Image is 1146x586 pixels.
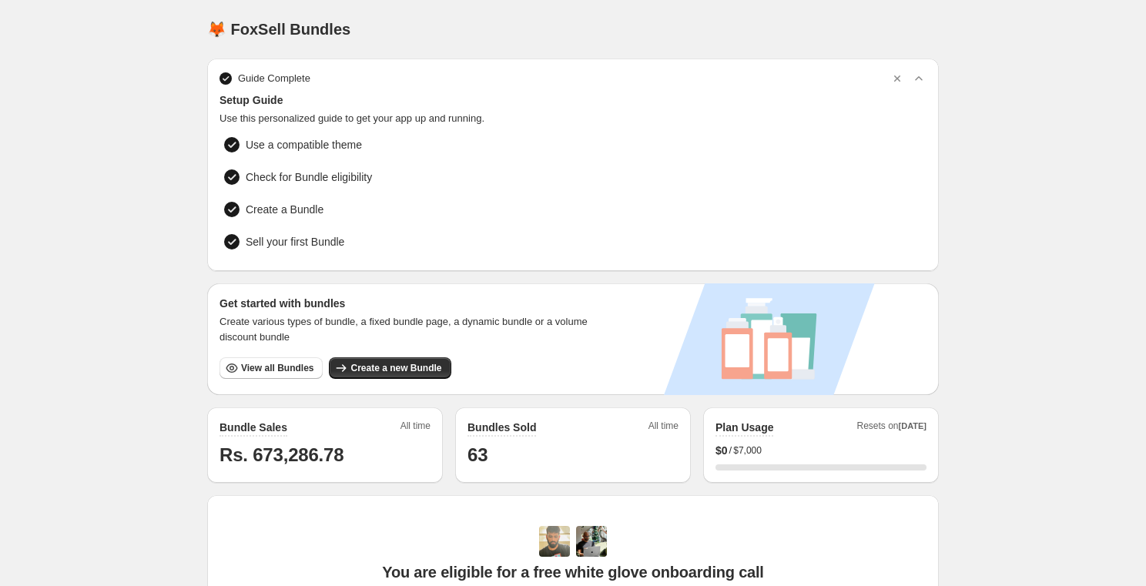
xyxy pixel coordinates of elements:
[899,421,927,430] span: [DATE]
[246,202,323,217] span: Create a Bundle
[733,444,762,457] span: $7,000
[400,420,431,437] span: All time
[219,296,602,311] h3: Get started with bundles
[329,357,451,379] button: Create a new Bundle
[246,234,344,249] span: Sell your first Bundle
[382,563,763,581] span: You are eligible for a free white glove onboarding call
[219,111,927,126] span: Use this personalized guide to get your app up and running.
[219,443,431,467] h1: Rs. 673,286.78
[715,420,773,435] h2: Plan Usage
[350,362,441,374] span: Create a new Bundle
[648,420,679,437] span: All time
[715,443,728,458] span: $ 0
[241,362,313,374] span: View all Bundles
[238,71,310,86] span: Guide Complete
[246,137,362,152] span: Use a compatible theme
[576,526,607,557] img: Prakhar
[246,169,372,185] span: Check for Bundle eligibility
[467,443,679,467] h1: 63
[219,357,323,379] button: View all Bundles
[219,420,287,435] h2: Bundle Sales
[467,420,536,435] h2: Bundles Sold
[857,420,927,437] span: Resets on
[219,314,602,345] span: Create various types of bundle, a fixed bundle page, a dynamic bundle or a volume discount bundle
[207,20,350,39] h1: 🦊 FoxSell Bundles
[715,443,927,458] div: /
[219,92,927,108] span: Setup Guide
[539,526,570,557] img: Adi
